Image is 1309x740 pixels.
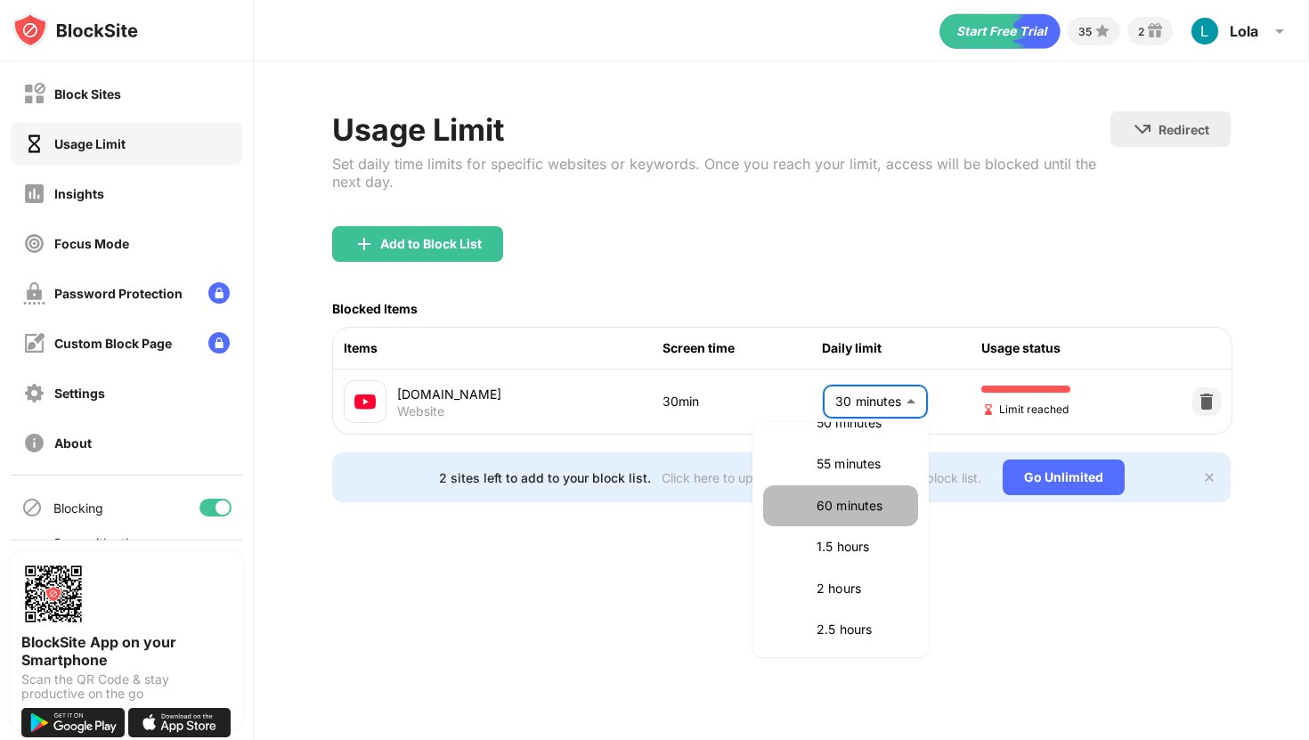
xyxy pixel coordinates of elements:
[817,537,907,557] p: 1.5 hours
[817,454,907,474] p: 55 minutes
[817,620,907,639] p: 2.5 hours
[817,579,907,598] p: 2 hours
[817,496,907,516] p: 60 minutes
[817,413,907,433] p: 50 minutes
